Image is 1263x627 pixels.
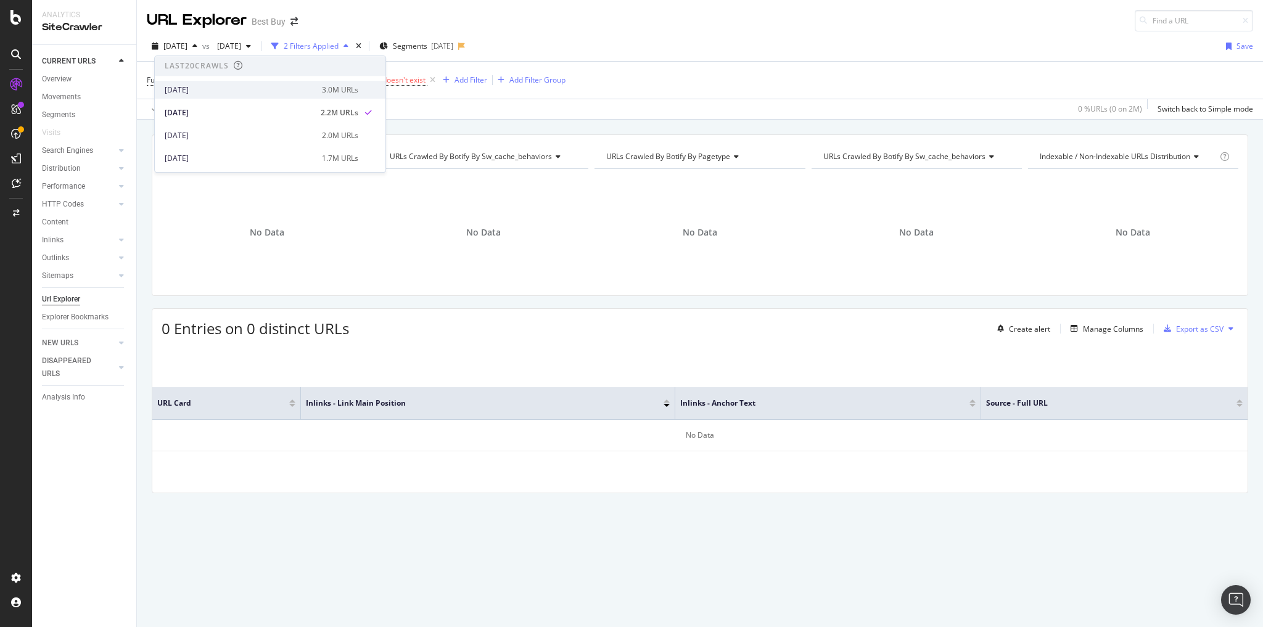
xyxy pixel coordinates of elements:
[1037,147,1217,166] h4: Indexable / Non-Indexable URLs Distribution
[147,75,174,85] span: Full URL
[306,398,645,409] span: Inlinks - Link Main Position
[42,55,115,68] a: CURRENT URLS
[147,36,202,56] button: [DATE]
[42,252,115,264] a: Outlinks
[493,73,566,88] button: Add Filter Group
[42,126,60,139] div: Visits
[42,216,128,229] a: Content
[382,75,426,85] span: doesn't exist
[152,420,1248,451] div: No Data
[321,107,358,118] div: 2.2M URLs
[42,234,115,247] a: Inlinks
[42,311,109,324] div: Explorer Bookmarks
[42,180,115,193] a: Performance
[1159,319,1224,338] button: Export as CSV
[1221,585,1251,615] div: Open Intercom Messenger
[1236,41,1253,51] div: Save
[42,180,85,193] div: Performance
[165,153,315,164] div: [DATE]
[42,144,115,157] a: Search Engines
[1040,151,1190,162] span: Indexable / Non-Indexable URLs distribution
[165,84,315,96] div: [DATE]
[42,337,115,350] a: NEW URLS
[683,226,717,239] span: No Data
[42,144,93,157] div: Search Engines
[1158,104,1253,114] div: Switch back to Simple mode
[322,153,358,164] div: 1.7M URLs
[42,126,73,139] a: Visits
[42,252,69,264] div: Outlinks
[165,107,313,118] div: [DATE]
[42,311,128,324] a: Explorer Bookmarks
[438,73,487,88] button: Add Filter
[284,41,339,51] div: 2 Filters Applied
[390,151,552,162] span: URLs Crawled By Botify By sw_cache_behaviors
[1116,226,1150,239] span: No Data
[42,293,128,306] a: Url Explorer
[212,41,241,51] span: 2025 Jul. 22nd
[1078,104,1142,114] div: 0 % URLs ( 0 on 2M )
[1176,324,1224,334] div: Export as CSV
[823,151,985,162] span: URLs Crawled By Botify By sw_cache_behaviors
[42,109,75,121] div: Segments
[821,147,1011,166] h4: URLs Crawled By Botify By sw_cache_behaviors
[374,36,458,56] button: Segments[DATE]
[322,130,358,141] div: 2.0M URLs
[165,61,229,72] div: Last 20 Crawls
[1153,99,1253,119] button: Switch back to Simple mode
[157,398,286,409] span: URL Card
[387,147,577,166] h4: URLs Crawled By Botify By sw_cache_behaviors
[1083,324,1143,334] div: Manage Columns
[42,73,72,86] div: Overview
[42,20,126,35] div: SiteCrawler
[509,75,566,85] div: Add Filter Group
[290,17,298,26] div: arrow-right-arrow-left
[1135,10,1253,31] input: Find a URL
[322,84,358,96] div: 3.0M URLs
[42,91,81,104] div: Movements
[42,391,85,404] div: Analysis Info
[1066,321,1143,336] button: Manage Columns
[252,15,286,28] div: Best Buy
[466,226,501,239] span: No Data
[604,147,794,166] h4: URLs Crawled By Botify By pagetype
[147,99,183,119] button: Apply
[899,226,934,239] span: No Data
[431,41,453,51] div: [DATE]
[42,91,128,104] a: Movements
[455,75,487,85] div: Add Filter
[992,319,1050,338] button: Create alert
[212,36,256,56] button: [DATE]
[165,130,315,141] div: [DATE]
[42,198,115,211] a: HTTP Codes
[42,73,128,86] a: Overview
[680,398,951,409] span: Inlinks - Anchor Text
[42,162,81,175] div: Distribution
[353,40,364,52] div: times
[42,198,84,211] div: HTTP Codes
[147,10,247,31] div: URL Explorer
[266,36,353,56] button: 2 Filters Applied
[986,398,1218,409] span: Source - Full URL
[202,41,212,51] span: vs
[163,41,187,51] span: 2025 Aug. 19th
[162,318,349,338] span: 0 Entries on 0 distinct URLs
[42,391,128,404] a: Analysis Info
[42,269,73,282] div: Sitemaps
[42,216,68,229] div: Content
[42,162,115,175] a: Distribution
[42,269,115,282] a: Sitemaps
[42,337,78,350] div: NEW URLS
[42,55,96,68] div: CURRENT URLS
[393,41,427,51] span: Segments
[42,354,115,380] a: DISAPPEARED URLS
[42,234,64,247] div: Inlinks
[250,226,284,239] span: No Data
[42,354,104,380] div: DISAPPEARED URLS
[42,10,126,20] div: Analytics
[1221,36,1253,56] button: Save
[606,151,730,162] span: URLs Crawled By Botify By pagetype
[42,293,80,306] div: Url Explorer
[42,109,128,121] a: Segments
[1009,324,1050,334] div: Create alert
